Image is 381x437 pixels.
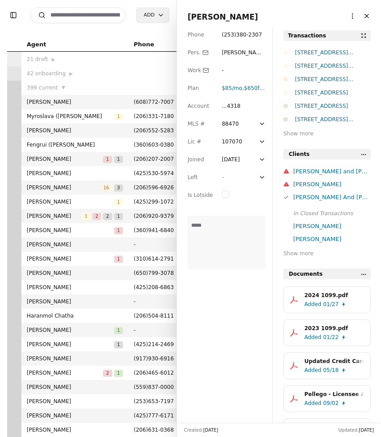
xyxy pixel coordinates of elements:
[283,205,371,218] div: In Closed Transactions
[92,212,101,221] button: 2
[293,180,371,189] div: [PERSON_NAME]
[283,385,371,412] button: Pellego - Licensee Agreement.pdfAdded09/02
[134,142,174,148] span: ( 360 ) 603 - 0380
[134,127,174,134] span: ( 206 ) 552 - 5283
[114,156,123,163] span: 1
[295,102,371,110] div: [STREET_ADDRESS]
[27,55,123,64] div: 21 draft
[27,340,114,349] span: [PERSON_NAME]
[283,129,371,138] div: Show more
[134,398,174,404] span: ( 253 ) 653 - 7197
[114,326,123,335] button: 1
[293,167,371,176] div: [PERSON_NAME] and [PERSON_NAME]
[304,324,364,333] div: 2023 1099.pdf
[114,212,123,221] button: 1
[283,249,371,258] div: Show more
[188,155,213,164] div: Joined
[222,85,242,91] span: $85 /mo
[114,341,123,348] span: 1
[114,183,123,192] button: 3
[27,326,114,335] span: [PERSON_NAME]
[27,212,82,221] span: [PERSON_NAME]
[27,40,46,49] span: Agent
[69,70,73,78] span: ▶
[103,156,112,163] span: 1
[114,213,123,220] span: 1
[134,370,174,376] span: ( 206 ) 465 - 6012
[222,85,244,91] span: ,
[114,226,123,235] button: 1
[283,286,371,313] button: 2024 1099.pdfAdded01/27
[203,428,218,433] span: [DATE]
[27,183,100,192] span: [PERSON_NAME]
[304,333,321,342] span: Added
[222,119,257,128] div: 88470
[27,98,123,106] span: [PERSON_NAME]
[134,355,174,362] span: ( 917 ) 930 - 6916
[222,49,265,82] span: [PERSON_NAME][EMAIL_ADDRESS][DOMAIN_NAME]
[114,197,123,206] button: 1
[134,99,174,105] span: ( 608 ) 772 - 7007
[134,199,174,205] span: ( 425 ) 299 - 1072
[27,283,123,292] span: [PERSON_NAME]
[134,326,180,335] span: -
[222,32,262,38] span: ( 253 ) 380 - 2307
[134,227,174,233] span: ( 360 ) 941 - 6840
[114,340,123,349] button: 1
[27,226,114,235] span: [PERSON_NAME]
[188,84,213,93] div: Plan
[134,113,174,119] span: ( 206 ) 331 - 7180
[283,352,371,379] button: Updated Credit Card Authorization.pdfAdded05/18
[27,140,123,149] span: Fengrui ([PERSON_NAME]
[27,411,123,420] span: [PERSON_NAME]
[134,427,174,433] span: ( 206 ) 631 - 0368
[323,399,339,408] span: 09/02
[134,256,174,262] span: ( 310 ) 614 - 2791
[134,170,174,176] span: ( 425 ) 530 - 5974
[100,184,112,192] span: 16
[359,428,374,433] span: [DATE]
[134,384,174,390] span: ( 559 ) 837 - 0000
[134,341,174,347] span: ( 425 ) 214 - 2469
[188,173,213,182] div: Left
[188,119,213,128] div: MLS #
[103,370,112,377] span: 2
[134,240,180,249] span: -
[114,368,123,377] button: 1
[103,368,112,377] button: 2
[304,390,364,399] div: Pellego - Licensee Agreement.pdf
[27,269,123,278] span: [PERSON_NAME]
[304,399,321,408] span: Added
[293,221,371,231] div: [PERSON_NAME]
[114,227,123,234] span: 1
[222,174,224,180] span: -
[244,85,266,91] span: $650 fee
[323,333,339,342] span: 01/22
[184,427,218,433] div: Created:
[323,366,339,375] span: 05/18
[295,88,371,97] div: [STREET_ADDRESS]
[188,48,213,57] div: Pers.
[27,354,123,363] span: [PERSON_NAME]
[323,300,339,309] span: 01/27
[134,40,154,49] span: Phone
[188,66,213,75] div: Work
[134,284,174,290] span: ( 425 ) 208 - 6863
[27,126,123,135] span: [PERSON_NAME]
[27,155,103,163] span: [PERSON_NAME]
[289,270,323,278] span: Documents
[304,357,364,366] div: Updated Credit Card Authorization.pdf
[114,199,123,206] span: 1
[82,213,90,220] span: 3
[103,212,112,221] button: 2
[288,31,326,40] div: Transactions
[188,102,213,110] div: Account
[82,212,90,221] button: 3
[295,61,371,70] div: [STREET_ADDRESS][PERSON_NAME]
[304,291,364,300] div: 2024 1099.pdf
[134,213,174,219] span: ( 206 ) 920 - 9379
[103,213,112,220] span: 2
[222,66,266,75] div: -
[27,83,58,92] span: 399 current
[27,197,114,206] span: [PERSON_NAME]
